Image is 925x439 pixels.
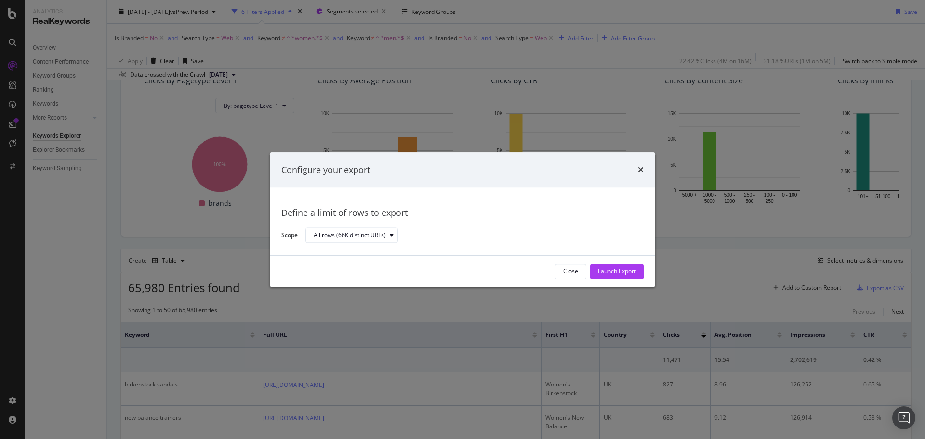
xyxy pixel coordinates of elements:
[892,406,915,429] div: Open Intercom Messenger
[281,207,644,220] div: Define a limit of rows to export
[638,164,644,176] div: times
[590,264,644,279] button: Launch Export
[281,231,298,241] label: Scope
[555,264,586,279] button: Close
[314,233,386,239] div: All rows (66K distinct URLs)
[598,267,636,276] div: Launch Export
[281,164,370,176] div: Configure your export
[563,267,578,276] div: Close
[305,228,398,243] button: All rows (66K distinct URLs)
[270,152,655,287] div: modal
